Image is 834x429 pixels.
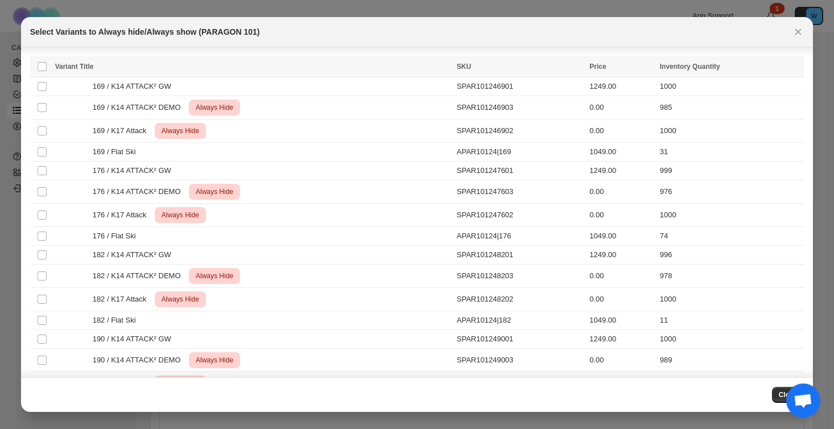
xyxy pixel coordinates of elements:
td: 1049.00 [586,143,657,162]
td: SPAR101247602 [453,204,586,227]
h2: Select Variants to Always hide/Always show (PARAGON 101) [30,26,260,38]
td: 0.00 [586,372,657,395]
td: SPAR101248203 [453,265,586,288]
td: 0.00 [586,96,657,119]
span: 182 / K17 Attack [93,294,153,305]
td: 1000 [657,288,804,311]
span: 176 / K14 ATTACK² GW [93,165,177,176]
td: 999 [657,162,804,180]
td: 1000 [657,204,804,227]
span: Always Hide [159,292,201,306]
td: APAR10124|176 [453,227,586,246]
td: SPAR101247601 [453,162,586,180]
td: SPAR101246903 [453,96,586,119]
td: 0.00 [586,119,657,143]
td: 1000 [657,119,804,143]
td: 0.00 [586,204,657,227]
span: 169 / K17 Attack [93,125,153,137]
span: 169 / Flat Ski [93,146,142,158]
td: 1000 [657,77,804,96]
td: 11 [657,311,804,330]
td: 1049.00 [586,311,657,330]
span: SKU [457,63,471,71]
td: 1249.00 [586,330,657,349]
span: Always Hide [159,124,201,138]
td: 976 [657,180,804,204]
span: 169 / K14 ATTACK² DEMO [93,102,187,113]
span: Always Hide [193,185,236,199]
span: 182 / K14 ATTACK² GW [93,249,177,261]
td: 1249.00 [586,246,657,265]
td: SPAR101246901 [453,77,586,96]
span: Price [589,63,606,71]
span: Always Hide [159,377,201,390]
span: Always Hide [193,269,236,283]
td: APAR10124|169 [453,143,586,162]
td: SPAR101249003 [453,349,586,372]
td: 978 [657,265,804,288]
button: Close [790,24,806,40]
td: 989 [657,349,804,372]
td: 0.00 [586,349,657,372]
span: 190 / K14 ATTACK² DEMO [93,354,187,366]
td: SPAR101246902 [453,119,586,143]
span: 182 / K14 ATTACK² DEMO [93,270,187,282]
span: Always Hide [159,208,201,222]
div: Open chat [786,383,820,418]
td: 1249.00 [586,162,657,180]
span: Always Hide [193,101,236,114]
td: 74 [657,227,804,246]
span: 190 / K14 ATTACK² GW [93,333,177,345]
span: Always Hide [193,353,236,367]
span: Close [779,390,798,399]
span: 176 / K14 ATTACK² DEMO [93,186,187,197]
td: 996 [657,246,804,265]
td: SPAR101249001 [453,330,586,349]
td: 1000 [657,372,804,395]
span: 182 / Flat Ski [93,315,142,326]
td: SPAR101248202 [453,288,586,311]
td: SPAR101249002 [453,372,586,395]
td: SPAR101247603 [453,180,586,204]
td: 1249.00 [586,77,657,96]
span: 176 / K17 Attack [93,209,153,221]
span: 169 / K14 ATTACK² GW [93,81,177,92]
td: 985 [657,96,804,119]
span: Inventory Quantity [660,63,720,71]
td: 1049.00 [586,227,657,246]
td: 0.00 [586,288,657,311]
td: 31 [657,143,804,162]
td: 1000 [657,330,804,349]
td: SPAR101248201 [453,246,586,265]
td: APAR10124|182 [453,311,586,330]
span: Variant Title [55,63,94,71]
span: 176 / Flat Ski [93,230,142,242]
td: 0.00 [586,180,657,204]
button: Close [772,387,804,403]
td: 0.00 [586,265,657,288]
